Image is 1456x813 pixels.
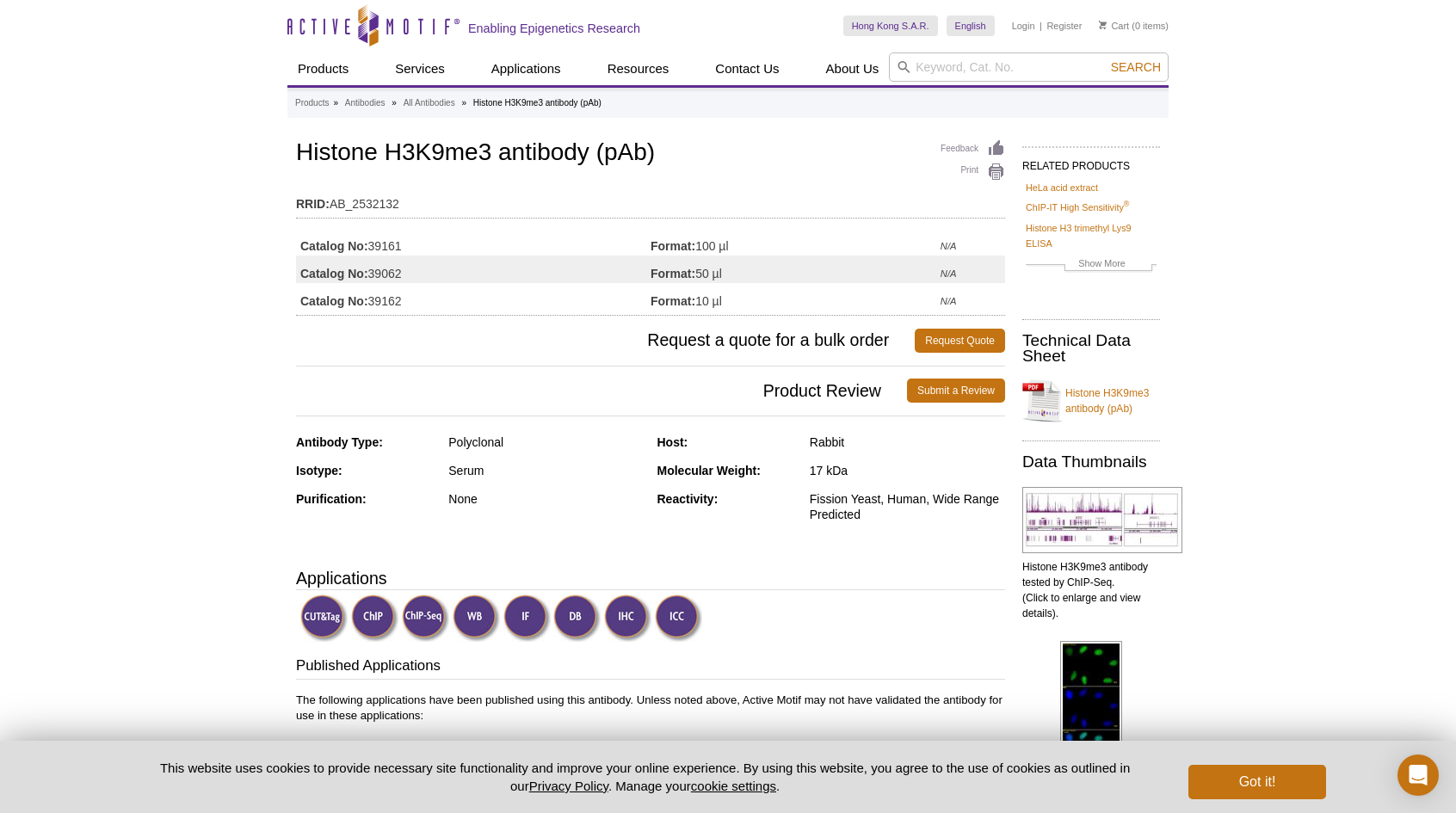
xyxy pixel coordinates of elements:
[1397,754,1439,796] div: Open Intercom Messenger
[296,139,1005,169] h1: Histone H3K9me3 antibody (pAb)
[1022,559,1160,621] p: Histone H3K9me3 antibody tested by ChIP-Seq. (Click to enlarge and view details).
[651,293,695,309] strong: Format:
[597,52,680,85] a: Resources
[345,95,386,111] a: Antibodies
[296,256,651,283] td: 39062
[657,492,719,506] strong: Reactivity:
[296,329,915,353] span: Request a quote for a bulk order
[1022,146,1160,177] h2: RELATED PRODUCTS
[1026,256,1157,275] a: Show More
[300,293,368,309] strong: Catalog No:
[941,139,1005,158] a: Feedback
[295,95,329,111] a: Products
[1022,454,1160,470] h2: Data Thumbnails
[1099,15,1169,36] li: (0 items)
[351,594,398,642] img: ChIP Validated
[385,52,455,85] a: Services
[296,435,383,449] strong: Antibody Type:
[843,15,938,36] a: Hong Kong S.A.R.
[404,95,455,111] a: All Antibodies
[296,492,367,506] strong: Purification:
[1099,21,1107,29] img: Your Cart
[941,283,1005,311] td: N/A
[448,463,644,478] div: Serum
[333,98,338,108] li: »
[473,98,602,108] li: Histone H3K9me3 antibody (pAb)
[651,238,695,254] strong: Format:
[296,283,651,311] td: 39162
[529,779,608,793] a: Privacy Policy
[1012,20,1035,32] a: Login
[651,256,941,283] td: 50 µl
[604,594,651,642] img: Immunohistochemistry Validated
[468,21,640,36] h2: Enabling Epigenetics Research
[296,196,330,212] strong: RRID:
[947,15,995,36] a: English
[339,740,420,753] strong: ChIP, ChIP-Seq
[296,186,1005,213] td: AB_2532132
[300,266,368,281] strong: Catalog No:
[941,228,1005,256] td: N/A
[448,491,644,507] div: None
[296,228,651,256] td: 39161
[461,98,466,108] li: »
[810,434,1005,450] div: Rabbit
[130,759,1160,795] p: This website uses cookies to provide necessary site functionality and improve your online experie...
[651,228,941,256] td: 100 µl
[553,594,601,642] img: Dot Blot Validated
[1022,333,1160,364] h2: Technical Data Sheet
[1026,220,1157,251] a: Histone H3 trimethyl Lys9 ELISA
[1046,20,1082,32] a: Register
[300,594,348,642] img: CUT&Tag Validated
[1026,180,1098,195] a: HeLa acid extract
[651,283,941,311] td: 10 µl
[816,52,890,85] a: About Us
[889,52,1169,82] input: Keyword, Cat. No.
[1026,200,1129,215] a: ChIP-IT High Sensitivity®
[1099,20,1129,32] a: Cart
[1022,375,1160,427] a: Histone H3K9me3 antibody (pAb)
[481,52,571,85] a: Applications
[296,656,1005,680] h3: Published Applications
[1022,487,1182,553] img: Histone H3K9me3 antibody tested by ChIP-Seq.
[941,163,1005,182] a: Print
[941,256,1005,283] td: N/A
[296,379,907,403] span: Product Review
[1040,15,1042,36] li: |
[1106,59,1166,75] button: Search
[907,379,1005,403] a: Submit a Review
[296,565,1005,591] h3: Applications
[1060,641,1122,775] img: Histone H3K9me3 antibody (pAb) tested by immunofluorescence.
[503,594,551,642] img: Immunofluorescence Validated
[810,491,1005,522] div: Fission Yeast, Human, Wide Range Predicted
[448,434,644,450] div: Polyclonal
[691,779,776,793] button: cookie settings
[1111,60,1161,74] span: Search
[402,594,449,642] img: ChIP-Seq Validated
[287,52,359,85] a: Products
[1188,765,1326,799] button: Got it!
[651,266,695,281] strong: Format:
[300,238,368,254] strong: Catalog No:
[705,52,789,85] a: Contact Us
[392,98,397,108] li: »
[810,463,1005,478] div: 17 kDa
[657,435,688,449] strong: Host:
[657,464,761,477] strong: Molecular Weight:
[453,594,500,642] img: Western Blot Validated
[296,464,342,477] strong: Isotype:
[915,329,1005,353] a: Request Quote
[1124,200,1130,209] sup: ®
[655,594,702,642] img: Immunocytochemistry Validated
